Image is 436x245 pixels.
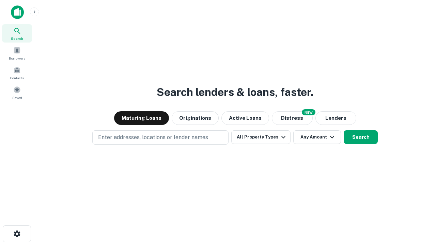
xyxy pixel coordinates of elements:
[2,64,32,82] a: Contacts
[315,111,356,125] button: Lenders
[9,55,25,61] span: Borrowers
[114,111,169,125] button: Maturing Loans
[92,130,229,145] button: Enter addresses, locations or lender names
[293,130,341,144] button: Any Amount
[11,5,24,19] img: capitalize-icon.png
[272,111,313,125] button: Search distressed loans with lien and other non-mortgage details.
[11,36,23,41] span: Search
[98,133,208,142] p: Enter addresses, locations or lender names
[2,83,32,102] a: Saved
[344,130,378,144] button: Search
[2,44,32,62] a: Borrowers
[221,111,269,125] button: Active Loans
[172,111,219,125] button: Originations
[302,109,315,115] div: NEW
[157,84,313,100] h3: Search lenders & loans, faster.
[2,24,32,43] a: Search
[10,75,24,81] span: Contacts
[402,191,436,223] iframe: Chat Widget
[12,95,22,100] span: Saved
[231,130,291,144] button: All Property Types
